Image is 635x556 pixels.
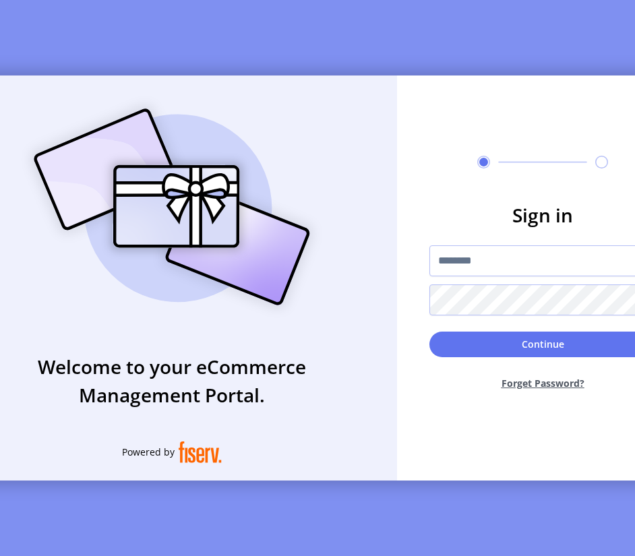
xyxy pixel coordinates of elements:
[13,94,330,320] img: card_Illustration.svg
[122,445,175,459] span: Powered by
